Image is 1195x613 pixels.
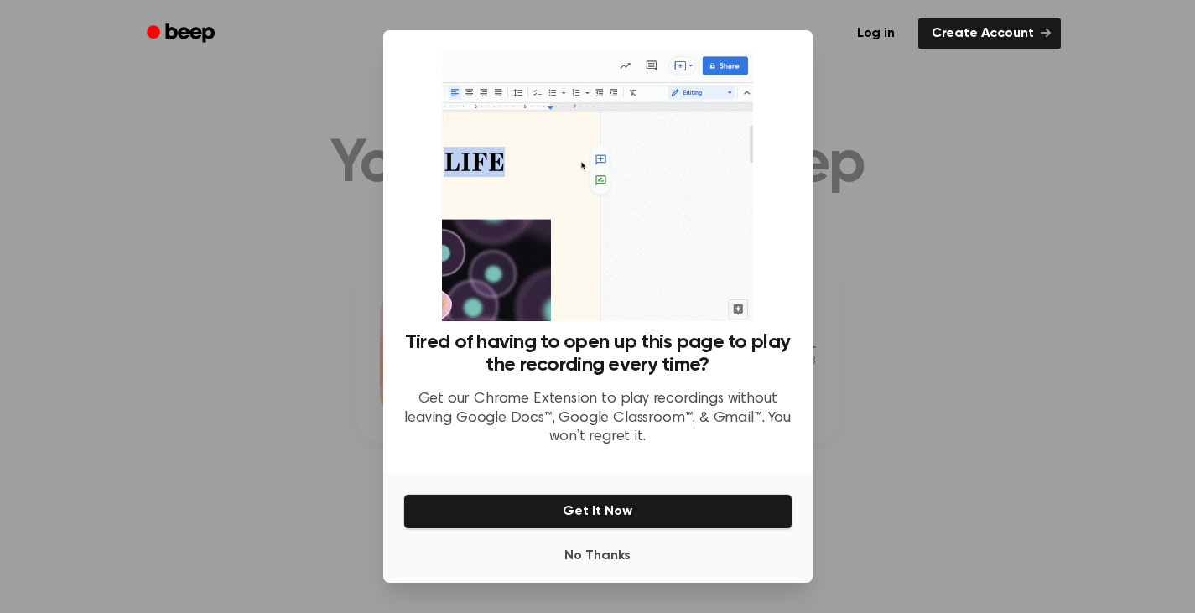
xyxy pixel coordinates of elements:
button: Get It Now [403,494,792,529]
img: Beep extension in action [442,50,753,321]
a: Log in [844,18,908,49]
a: Create Account [918,18,1061,49]
h3: Tired of having to open up this page to play the recording every time? [403,331,792,377]
p: Get our Chrome Extension to play recordings without leaving Google Docs™, Google Classroom™, & Gm... [403,390,792,447]
button: No Thanks [403,539,792,573]
a: Beep [135,18,230,50]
